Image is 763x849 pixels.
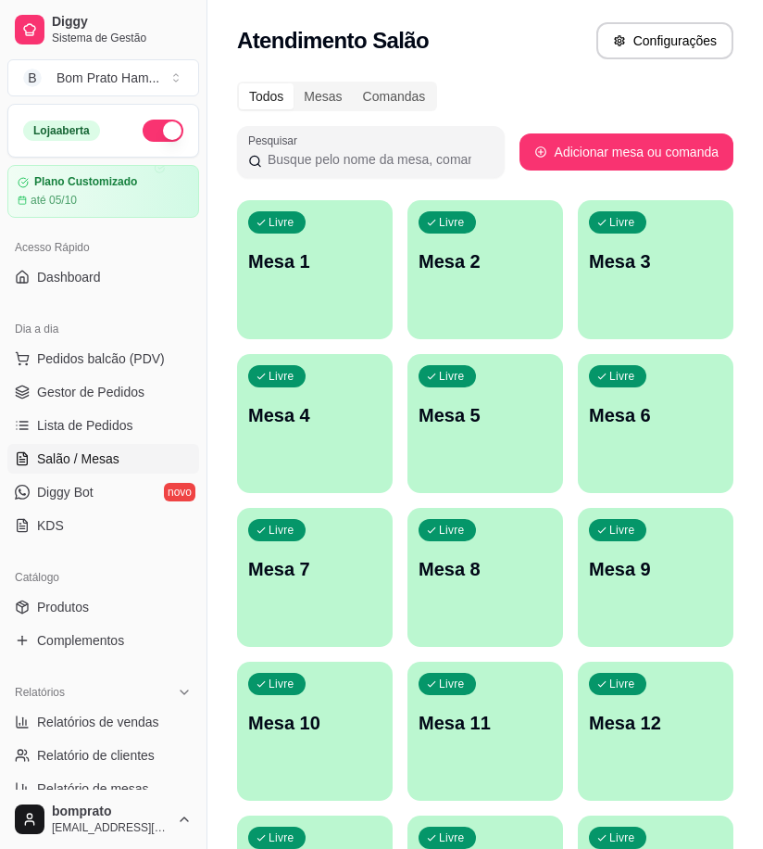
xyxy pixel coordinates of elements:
p: Livre [609,830,635,845]
p: Mesa 2 [419,248,552,274]
button: Alterar Status [143,120,183,142]
p: Mesa 10 [248,710,381,736]
p: Livre [269,369,294,384]
div: Catálogo [7,563,199,592]
div: Acesso Rápido [7,233,199,262]
p: Mesa 3 [589,248,722,274]
button: Select a team [7,59,199,96]
span: Relatórios [15,685,65,700]
label: Pesquisar [248,133,304,148]
a: Gestor de Pedidos [7,377,199,407]
span: Dashboard [37,268,101,286]
p: Livre [269,523,294,538]
span: Relatório de clientes [37,746,155,765]
a: Plano Customizadoaté 05/10 [7,165,199,218]
a: Lista de Pedidos [7,411,199,440]
span: Relatórios de vendas [37,713,159,731]
p: Mesa 6 [589,402,722,428]
span: Diggy [52,14,192,31]
article: até 05/10 [31,193,77,208]
p: Livre [269,830,294,845]
p: Livre [609,523,635,538]
button: LivreMesa 9 [578,508,733,647]
p: Mesa 8 [419,556,552,582]
button: LivreMesa 11 [407,662,563,801]
button: LivreMesa 8 [407,508,563,647]
span: Produtos [37,598,89,616]
p: Mesa 7 [248,556,381,582]
a: Relatório de clientes [7,741,199,770]
span: Diggy Bot [37,483,94,501]
button: LivreMesa 5 [407,354,563,493]
article: Plano Customizado [34,175,137,189]
button: Pedidos balcão (PDV) [7,344,199,374]
p: Livre [269,677,294,691]
p: Livre [439,215,465,230]
p: Livre [439,523,465,538]
button: bomprato[EMAIL_ADDRESS][DOMAIN_NAME] [7,797,199,842]
p: Mesa 4 [248,402,381,428]
p: Livre [439,369,465,384]
p: Mesa 11 [419,710,552,736]
a: Complementos [7,626,199,655]
span: [EMAIL_ADDRESS][DOMAIN_NAME] [52,820,169,835]
button: Configurações [596,22,733,59]
div: Comandas [353,83,436,109]
p: Mesa 12 [589,710,722,736]
div: Loja aberta [23,120,100,141]
div: Bom Prato Ham ... [56,69,159,87]
p: Livre [439,677,465,691]
button: LivreMesa 7 [237,508,393,647]
span: Complementos [37,631,124,650]
a: DiggySistema de Gestão [7,7,199,52]
button: LivreMesa 2 [407,200,563,339]
a: Salão / Mesas [7,444,199,474]
h2: Atendimento Salão [237,26,429,56]
p: Mesa 5 [419,402,552,428]
p: Livre [609,369,635,384]
p: Livre [609,677,635,691]
p: Livre [439,830,465,845]
span: Gestor de Pedidos [37,383,144,401]
button: LivreMesa 6 [578,354,733,493]
span: Salão / Mesas [37,450,119,468]
button: LivreMesa 1 [237,200,393,339]
span: KDS [37,516,64,535]
div: Mesas [294,83,352,109]
a: Relatório de mesas [7,774,199,804]
span: bomprato [52,804,169,820]
button: LivreMesa 12 [578,662,733,801]
div: Todos [239,83,294,109]
input: Pesquisar [262,150,494,169]
a: Relatórios de vendas [7,707,199,737]
a: Diggy Botnovo [7,477,199,507]
span: Relatório de mesas [37,779,149,798]
p: Mesa 1 [248,248,381,274]
button: LivreMesa 3 [578,200,733,339]
span: Sistema de Gestão [52,31,192,45]
a: Dashboard [7,262,199,292]
div: Dia a dia [7,314,199,344]
span: B [23,69,42,87]
button: Adicionar mesa ou comanda [519,133,733,171]
span: Lista de Pedidos [37,416,133,435]
button: LivreMesa 4 [237,354,393,493]
a: Produtos [7,592,199,622]
button: LivreMesa 10 [237,662,393,801]
p: Livre [269,215,294,230]
span: Pedidos balcão (PDV) [37,349,165,368]
p: Livre [609,215,635,230]
p: Mesa 9 [589,556,722,582]
a: KDS [7,511,199,540]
